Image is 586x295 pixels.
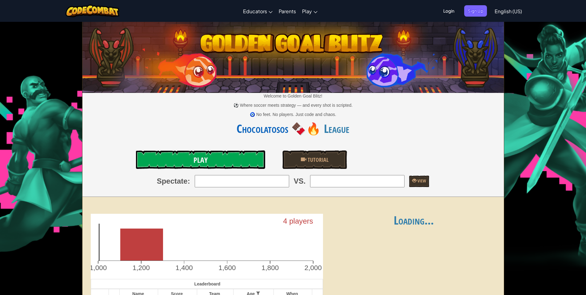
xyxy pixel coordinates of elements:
span: Educators [243,8,267,14]
text: 1,800 [261,264,279,272]
button: Sign Up [464,5,487,17]
p: Welcome to Golden Goal Blitz! [82,93,504,99]
text: 1,600 [218,264,236,272]
button: Login [440,5,458,17]
text: 2,000 [304,264,321,272]
span: VS. [294,176,306,186]
a: Educators [240,3,276,19]
text: 1,200 [132,264,149,272]
span: Leaderboard [194,281,221,286]
span: Play [193,155,208,165]
span: Play [302,8,312,14]
span: View [417,178,426,184]
span: English (US) [495,8,522,14]
text: 4 players [283,217,313,225]
a: English (US) [492,3,525,19]
a: Chocolatosos 🍫🔥 [237,120,321,137]
a: Tutorial [282,150,347,169]
img: Golden Goal [82,19,504,93]
p: ⚽ Where soccer meets strategy — and every shot is scripted. [82,102,504,108]
text: 1,400 [175,264,193,272]
p: 🧿 No feet. No players. Just code and chaos. [82,111,504,118]
span: : [188,176,190,186]
a: Play [299,3,321,19]
span: Spectate [157,176,188,186]
a: Parents [276,3,299,19]
span: League [321,120,349,137]
img: CodeCombat logo [66,5,119,17]
text: 1,000 [89,264,106,272]
span: Tutorial [306,156,329,164]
